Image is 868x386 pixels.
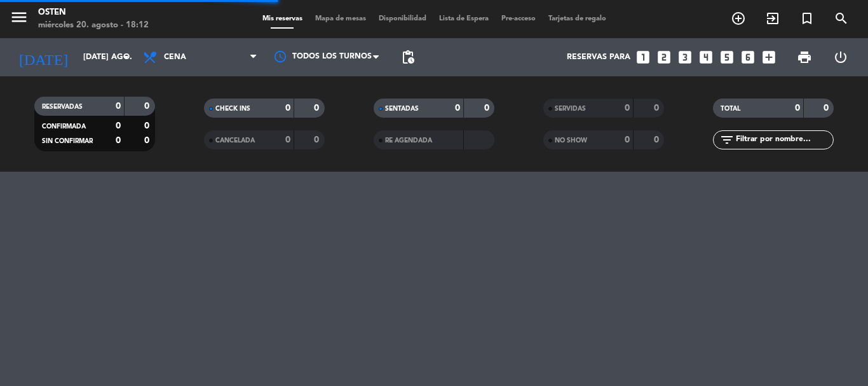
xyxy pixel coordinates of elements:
[10,8,29,27] i: menu
[42,123,86,130] span: CONFIRMADA
[834,11,849,26] i: search
[10,8,29,31] button: menu
[116,136,121,145] strong: 0
[635,49,651,65] i: looks_one
[433,15,495,22] span: Lista de Espera
[542,15,613,22] span: Tarjetas de regalo
[799,11,815,26] i: turned_in_not
[455,104,460,113] strong: 0
[42,104,83,110] span: RESERVADAS
[740,49,756,65] i: looks_6
[833,50,848,65] i: power_settings_new
[116,102,121,111] strong: 0
[625,135,630,144] strong: 0
[144,136,152,145] strong: 0
[372,15,433,22] span: Disponibilidad
[215,106,250,112] span: CHECK INS
[144,121,152,130] strong: 0
[654,135,661,144] strong: 0
[285,135,290,144] strong: 0
[400,50,416,65] span: pending_actions
[484,104,492,113] strong: 0
[314,135,322,144] strong: 0
[314,104,322,113] strong: 0
[285,104,290,113] strong: 0
[495,15,542,22] span: Pre-acceso
[735,133,833,147] input: Filtrar por nombre...
[38,6,149,19] div: Osten
[10,43,77,71] i: [DATE]
[797,50,812,65] span: print
[144,102,152,111] strong: 0
[385,137,432,144] span: RE AGENDADA
[555,137,587,144] span: NO SHOW
[824,104,831,113] strong: 0
[118,50,133,65] i: arrow_drop_down
[38,19,149,32] div: miércoles 20. agosto - 18:12
[567,53,630,62] span: Reservas para
[731,11,746,26] i: add_circle_outline
[215,137,255,144] span: CANCELADA
[698,49,714,65] i: looks_4
[116,121,121,130] strong: 0
[765,11,780,26] i: exit_to_app
[761,49,777,65] i: add_box
[164,53,186,62] span: Cena
[719,49,735,65] i: looks_5
[654,104,661,113] strong: 0
[42,138,93,144] span: SIN CONFIRMAR
[625,104,630,113] strong: 0
[555,106,586,112] span: SERVIDAS
[256,15,309,22] span: Mis reservas
[656,49,672,65] i: looks_two
[721,106,740,112] span: TOTAL
[822,38,858,76] div: LOG OUT
[385,106,419,112] span: SENTADAS
[309,15,372,22] span: Mapa de mesas
[719,132,735,148] i: filter_list
[677,49,693,65] i: looks_3
[795,104,800,113] strong: 0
